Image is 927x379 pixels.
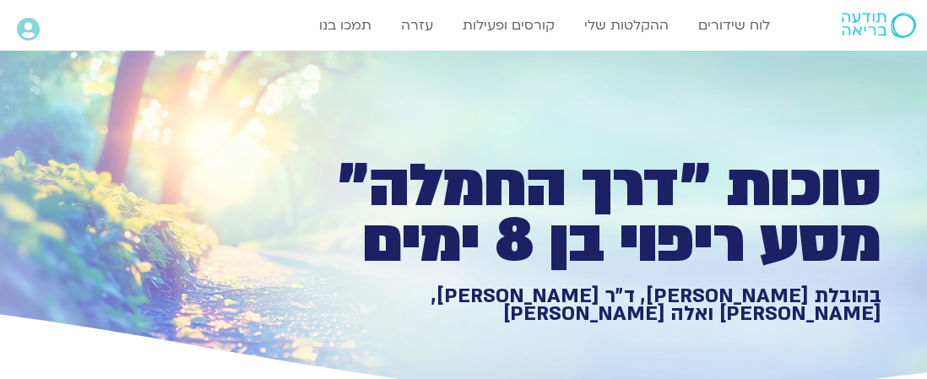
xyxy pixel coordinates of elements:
[296,159,881,269] h1: סוכות ״דרך החמלה״ מסע ריפוי בן 8 ימים
[454,9,563,41] a: קורסים ופעילות
[296,287,881,323] h1: בהובלת [PERSON_NAME], ד״ר [PERSON_NAME], [PERSON_NAME] ואלה [PERSON_NAME]
[690,9,778,41] a: לוח שידורים
[311,9,380,41] a: תמכו בנו
[842,13,916,38] img: תודעה בריאה
[576,9,677,41] a: ההקלטות שלי
[393,9,442,41] a: עזרה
